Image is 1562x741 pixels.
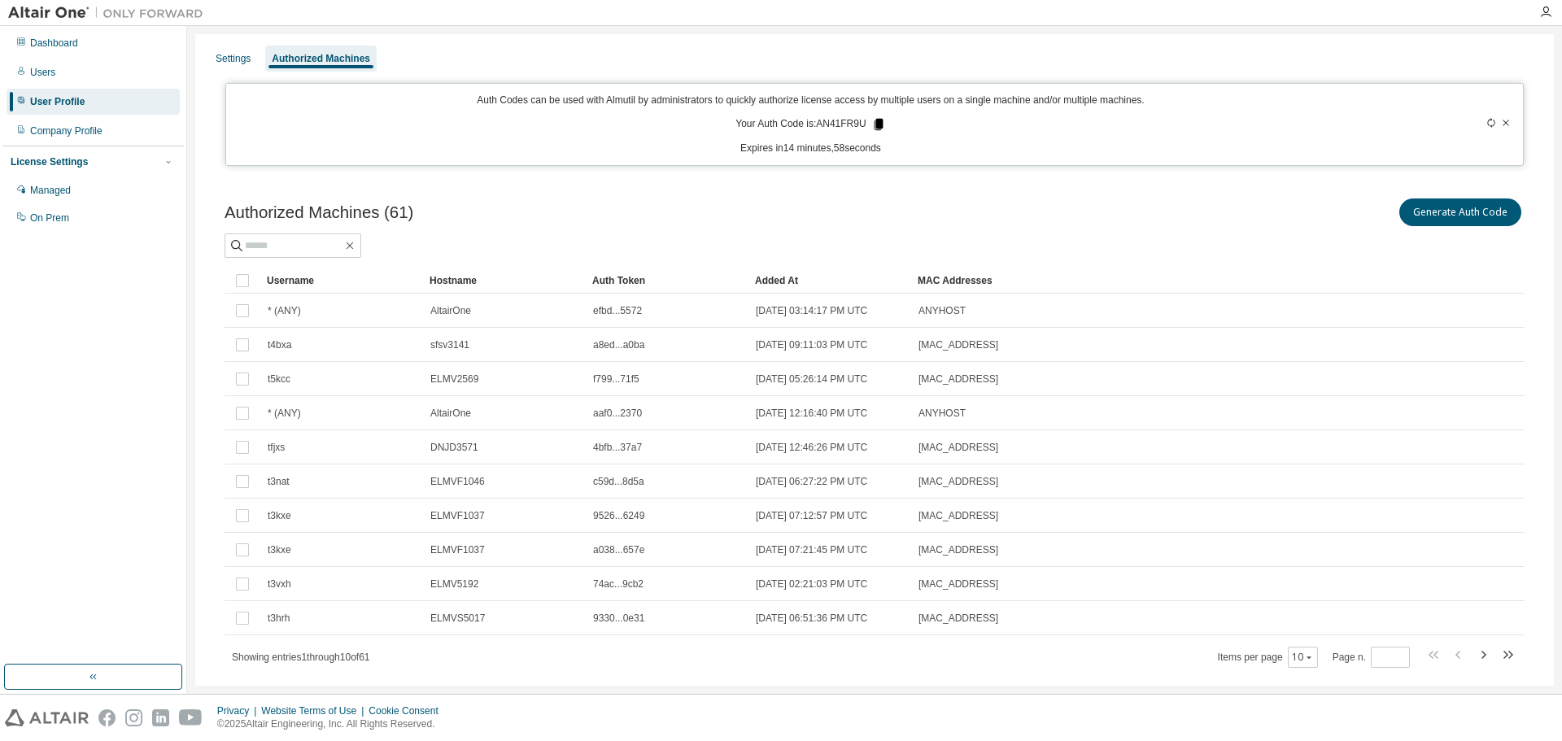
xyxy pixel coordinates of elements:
span: [DATE] 06:27:22 PM UTC [756,475,867,488]
span: [MAC_ADDRESS] [918,543,998,556]
p: © 2025 Altair Engineering, Inc. All Rights Reserved. [217,717,448,731]
span: ANYHOST [918,304,966,317]
div: Company Profile [30,124,103,137]
span: [MAC_ADDRESS] [918,612,998,625]
div: Hostname [430,268,579,294]
span: [MAC_ADDRESS] [918,373,998,386]
span: [DATE] 07:12:57 PM UTC [756,509,867,522]
div: Dashboard [30,37,78,50]
img: facebook.svg [98,709,116,726]
span: * (ANY) [268,304,301,317]
div: Managed [30,184,71,197]
span: [DATE] 03:14:17 PM UTC [756,304,867,317]
span: t3vxh [268,578,291,591]
span: ELMVF1037 [430,543,485,556]
div: Added At [755,268,905,294]
span: 4bfb...37a7 [593,441,642,454]
span: [DATE] 12:46:26 PM UTC [756,441,867,454]
p: Auth Codes can be used with Almutil by administrators to quickly authorize license access by mult... [236,94,1386,107]
span: [MAC_ADDRESS] [918,509,998,522]
span: [DATE] 12:16:40 PM UTC [756,407,867,420]
span: DNJD3571 [430,441,478,454]
span: t3hrh [268,612,290,625]
span: * (ANY) [268,407,301,420]
span: 9526...6249 [593,509,644,522]
span: [MAC_ADDRESS] [918,578,998,591]
span: aaf0...2370 [593,407,642,420]
span: c59d...8d5a [593,475,644,488]
span: ELMVF1037 [430,509,485,522]
span: AltairOne [430,407,471,420]
span: Items per page [1218,647,1318,668]
span: a8ed...a0ba [593,338,644,351]
div: Website Terms of Use [261,704,369,717]
span: [MAC_ADDRESS] [918,475,998,488]
div: MAC Addresses [918,268,1346,294]
span: ELMVF1046 [430,475,485,488]
div: Username [267,268,417,294]
span: AltairOne [430,304,471,317]
div: User Profile [30,95,85,108]
button: 10 [1292,651,1314,664]
img: instagram.svg [125,709,142,726]
span: a038...657e [593,543,644,556]
div: License Settings [11,155,88,168]
span: t4bxa [268,338,291,351]
span: [DATE] 02:21:03 PM UTC [756,578,867,591]
span: [DATE] 06:51:36 PM UTC [756,612,867,625]
span: [MAC_ADDRESS] [918,441,998,454]
span: sfsv3141 [430,338,469,351]
span: Page n. [1333,647,1410,668]
span: efbd...5572 [593,304,642,317]
span: 9330...0e31 [593,612,644,625]
span: ANYHOST [918,407,966,420]
span: tfjxs [268,441,285,454]
button: Generate Auth Code [1399,198,1521,226]
p: Expires in 14 minutes, 58 seconds [236,142,1386,155]
span: f799...71f5 [593,373,639,386]
div: On Prem [30,211,69,224]
div: Authorized Machines [272,52,370,65]
span: t3kxe [268,509,291,522]
div: Users [30,66,55,79]
span: [DATE] 07:21:45 PM UTC [756,543,867,556]
div: Settings [216,52,251,65]
span: t3kxe [268,543,291,556]
p: Your Auth Code is: AN41FR9U [735,117,885,132]
img: youtube.svg [179,709,203,726]
img: altair_logo.svg [5,709,89,726]
span: 74ac...9cb2 [593,578,644,591]
span: ELMV5192 [430,578,478,591]
span: ELMVS5017 [430,612,485,625]
span: [DATE] 05:26:14 PM UTC [756,373,867,386]
span: [MAC_ADDRESS] [918,338,998,351]
span: ELMV2569 [430,373,478,386]
span: t5kcc [268,373,290,386]
img: Altair One [8,5,212,21]
span: [DATE] 09:11:03 PM UTC [756,338,867,351]
span: t3nat [268,475,290,488]
div: Cookie Consent [369,704,447,717]
div: Auth Token [592,268,742,294]
img: linkedin.svg [152,709,169,726]
span: Authorized Machines (61) [225,203,413,222]
div: Privacy [217,704,261,717]
span: Showing entries 1 through 10 of 61 [232,652,370,663]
